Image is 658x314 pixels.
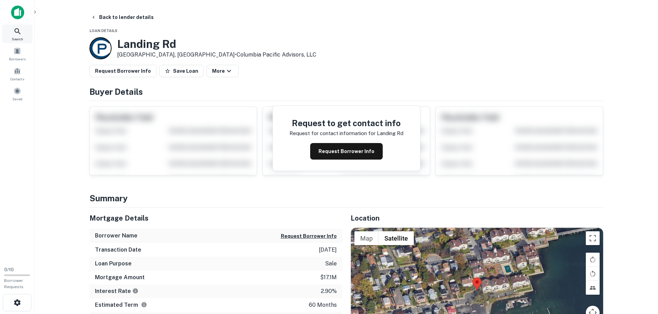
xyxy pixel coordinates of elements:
a: Search [2,24,32,43]
h3: Landing Rd [117,38,316,51]
p: 2.90% [321,287,337,295]
button: Request Borrower Info [89,65,156,77]
button: Tilt map [586,281,600,295]
p: 60 months [309,301,337,309]
button: Request Borrower Info [281,232,337,240]
p: [DATE] [319,246,337,254]
span: Search [12,36,23,42]
span: 0 / 10 [4,267,14,272]
h5: Location [351,213,603,223]
a: Columbia Pacific Advisors, LLC [237,51,316,58]
button: Show satellite imagery [379,231,414,245]
button: Back to lender details [88,11,156,23]
button: Rotate map clockwise [586,253,600,266]
p: Request for contact information for [289,129,375,138]
button: Rotate map counterclockwise [586,267,600,281]
h6: Estimated Term [95,301,147,309]
span: Contacts [10,76,24,82]
button: Request Borrower Info [310,143,383,160]
a: Borrowers [2,44,32,63]
a: Saved [2,84,32,103]
h6: Transaction Date [95,246,141,254]
p: sale [325,260,337,268]
p: $17.1m [320,273,337,282]
span: Loan Details [89,29,117,33]
h4: Buyer Details [89,85,603,98]
svg: The interest rates displayed on the website are for informational purposes only and may be report... [132,288,139,294]
a: Contacts [2,64,32,83]
img: capitalize-icon.png [11,6,24,19]
button: Save Loan [159,65,204,77]
button: More [207,65,239,77]
span: Saved [12,96,22,102]
h6: Mortgage Amount [95,273,145,282]
h5: Mortgage Details [89,213,342,223]
button: Show street map [354,231,379,245]
button: Toggle fullscreen view [586,231,600,245]
p: [GEOGRAPHIC_DATA], [GEOGRAPHIC_DATA] • [117,51,316,59]
svg: Term is based on a standard schedule for this type of loan. [141,302,147,308]
p: landing rd [377,129,403,138]
h6: Interest Rate [95,287,139,295]
h4: Summary [89,192,603,204]
h6: Borrower Name [95,232,137,240]
h6: Loan Purpose [95,260,132,268]
span: Borrowers [9,56,26,62]
iframe: Chat Widget [623,259,658,292]
span: Borrower Requests [4,278,23,289]
h4: Request to get contact info [289,117,403,129]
